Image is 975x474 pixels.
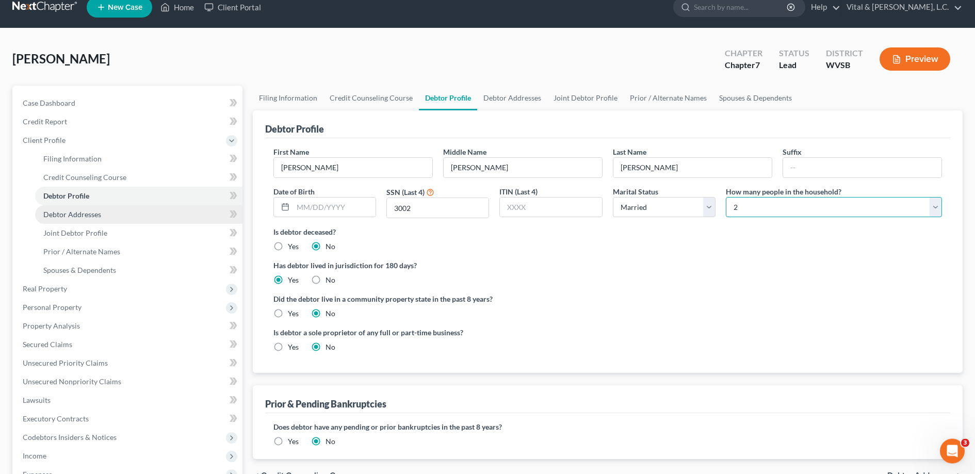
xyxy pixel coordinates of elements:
[23,396,51,405] span: Lawsuits
[783,158,941,178] input: --
[499,187,538,198] label: ITIN (Last 4)
[14,391,242,410] a: Lawsuits
[14,94,242,113] a: Case Dashboard
[35,224,242,243] a: Joint Debtor Profile
[273,187,315,198] label: Date of Birth
[23,303,82,312] span: Personal Property
[547,86,624,111] a: Joint Debtor Profile
[288,342,299,353] label: Yes
[43,229,107,238] span: Joint Debtor Profile
[288,309,299,319] label: Yes
[43,155,102,164] span: Filing Information
[477,86,547,111] a: Debtor Addresses
[940,439,965,464] iframe: Intercom live chat
[783,147,802,158] label: Suffix
[273,147,309,158] label: First Name
[23,285,67,293] span: Real Property
[326,309,335,319] label: No
[23,433,117,442] span: Codebtors Insiders & Notices
[108,4,142,12] span: New Case
[35,169,242,187] a: Credit Counseling Course
[14,354,242,373] a: Unsecured Priority Claims
[755,60,760,70] span: 7
[293,198,376,218] input: MM/DD/YYYY
[326,275,335,286] label: No
[826,48,863,60] div: District
[419,86,477,111] a: Debtor Profile
[35,206,242,224] a: Debtor Addresses
[23,136,66,145] span: Client Profile
[386,187,425,198] label: SSN (Last 4)
[23,322,80,331] span: Property Analysis
[273,260,943,271] label: Has debtor lived in jurisdiction for 180 days?
[273,294,943,305] label: Did the debtor live in a community property state in the past 8 years?
[387,199,489,218] input: XXXX
[23,99,75,108] span: Case Dashboard
[43,248,120,256] span: Prior / Alternate Names
[274,158,432,178] input: --
[624,86,713,111] a: Prior / Alternate Names
[613,147,646,158] label: Last Name
[43,173,126,182] span: Credit Counseling Course
[273,422,943,433] label: Does debtor have any pending or prior bankruptcies in the past 8 years?
[23,415,89,423] span: Executory Contracts
[288,242,299,252] label: Yes
[288,275,299,286] label: Yes
[12,52,110,67] span: [PERSON_NAME]
[613,158,772,178] input: --
[326,437,335,447] label: No
[326,242,335,252] label: No
[23,452,46,461] span: Income
[779,60,809,72] div: Lead
[35,150,242,169] a: Filing Information
[35,261,242,280] a: Spouses & Dependents
[880,48,950,71] button: Preview
[443,147,486,158] label: Middle Name
[273,328,603,338] label: Is debtor a sole proprietor of any full or part-time business?
[961,439,969,447] span: 3
[779,48,809,60] div: Status
[43,192,89,201] span: Debtor Profile
[35,187,242,206] a: Debtor Profile
[826,60,863,72] div: WVSB
[444,158,602,178] input: M.I
[14,410,242,429] a: Executory Contracts
[713,86,798,111] a: Spouses & Dependents
[326,342,335,353] label: No
[14,317,242,336] a: Property Analysis
[613,187,658,198] label: Marital Status
[23,359,108,368] span: Unsecured Priority Claims
[273,227,943,238] label: Is debtor deceased?
[725,48,762,60] div: Chapter
[23,118,67,126] span: Credit Report
[726,187,841,198] label: How many people in the household?
[35,243,242,261] a: Prior / Alternate Names
[288,437,299,447] label: Yes
[23,378,121,386] span: Unsecured Nonpriority Claims
[323,86,419,111] a: Credit Counseling Course
[14,373,242,391] a: Unsecured Nonpriority Claims
[265,398,386,411] div: Prior & Pending Bankruptcies
[265,123,324,136] div: Debtor Profile
[43,210,101,219] span: Debtor Addresses
[14,113,242,132] a: Credit Report
[14,336,242,354] a: Secured Claims
[43,266,116,275] span: Spouses & Dependents
[23,340,72,349] span: Secured Claims
[500,198,602,218] input: XXXX
[253,86,323,111] a: Filing Information
[725,60,762,72] div: Chapter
